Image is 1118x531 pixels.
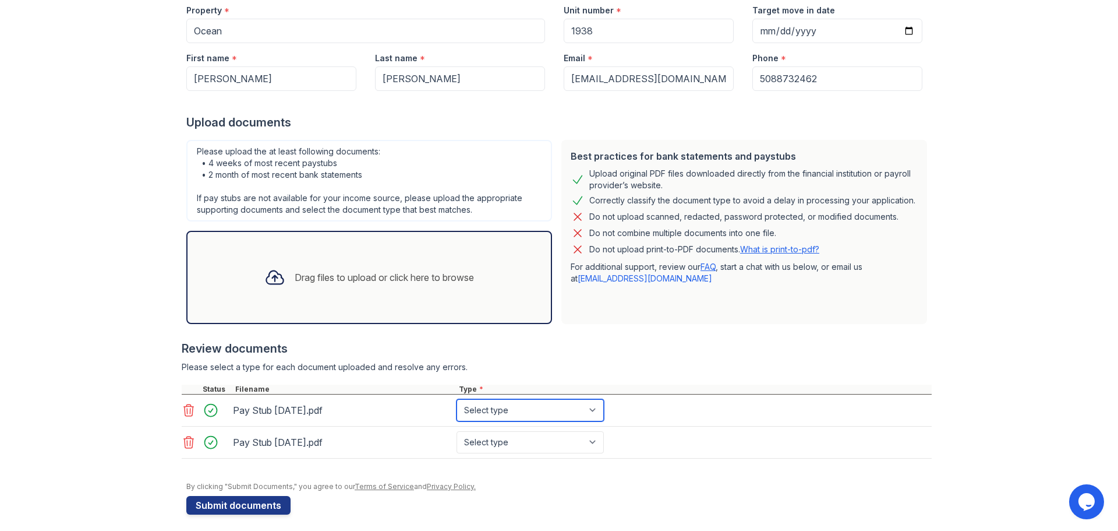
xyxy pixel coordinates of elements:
a: [EMAIL_ADDRESS][DOMAIN_NAME] [578,273,712,283]
div: Status [200,385,233,394]
div: Pay Stub [DATE].pdf [233,433,452,452]
div: Pay Stub [DATE].pdf [233,401,452,420]
div: Do not combine multiple documents into one file. [589,226,776,240]
div: Review documents [182,340,932,357]
p: Do not upload print-to-PDF documents. [589,244,819,255]
div: Best practices for bank statements and paystubs [571,149,918,163]
div: Do not upload scanned, redacted, password protected, or modified documents. [589,210,898,224]
iframe: chat widget [1069,484,1106,519]
div: Please upload the at least following documents: • 4 weeks of most recent paystubs • 2 month of mo... [186,140,552,221]
button: Submit documents [186,496,291,515]
a: FAQ [700,262,716,272]
label: First name [186,52,229,64]
div: Filename [233,385,457,394]
a: What is print-to-pdf? [740,244,819,254]
p: For additional support, review our , start a chat with us below, or email us at [571,261,918,284]
label: Property [186,5,222,16]
label: Phone [752,52,779,64]
div: Correctly classify the document type to avoid a delay in processing your application. [589,194,915,208]
div: Upload original PDF files downloaded directly from the financial institution or payroll provider’... [589,168,918,191]
div: Type [457,385,932,394]
div: By clicking "Submit Documents," you agree to our and [186,482,932,491]
label: Email [564,52,585,64]
label: Unit number [564,5,614,16]
div: Please select a type for each document uploaded and resolve any errors. [182,361,932,373]
label: Target move in date [752,5,835,16]
div: Upload documents [186,114,932,131]
a: Terms of Service [355,482,414,491]
div: Drag files to upload or click here to browse [295,270,474,284]
a: Privacy Policy. [427,482,476,491]
label: Last name [375,52,418,64]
